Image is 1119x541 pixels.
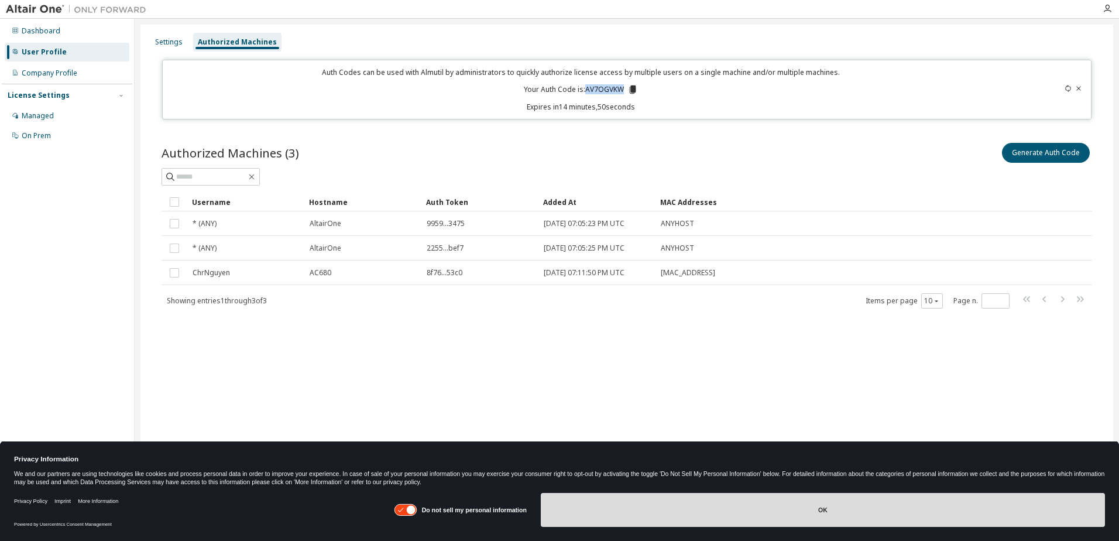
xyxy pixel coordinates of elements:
span: Showing entries 1 through 3 of 3 [167,296,267,306]
span: AltairOne [310,244,341,253]
div: Dashboard [22,26,60,36]
div: License Settings [8,91,70,100]
span: ChrNguyen [193,268,230,278]
div: Added At [543,193,651,211]
span: [DATE] 07:11:50 PM UTC [544,268,624,278]
div: Settings [155,37,183,47]
span: Authorized Machines (3) [162,145,299,161]
p: Expires in 14 minutes, 50 seconds [170,102,993,112]
span: AC680 [310,268,331,278]
div: On Prem [22,131,51,141]
span: ANYHOST [661,219,694,228]
span: * (ANY) [193,244,217,253]
span: Page n. [953,293,1010,309]
div: Auth Token [426,193,534,211]
div: Company Profile [22,69,77,78]
span: Items per page [866,293,943,309]
span: 2255...bef7 [427,244,464,253]
span: * (ANY) [193,219,217,228]
img: Altair One [6,4,152,15]
div: User Profile [22,47,67,57]
span: [MAC_ADDRESS] [661,268,715,278]
span: ANYHOST [661,244,694,253]
div: Username [192,193,300,211]
div: MAC Addresses [660,193,969,211]
p: Auth Codes can be used with Almutil by administrators to quickly authorize license access by mult... [170,67,993,77]
span: 9959...3475 [427,219,465,228]
button: 10 [924,296,940,306]
div: Managed [22,111,54,121]
span: [DATE] 07:05:23 PM UTC [544,219,624,228]
span: [DATE] 07:05:25 PM UTC [544,244,624,253]
div: Hostname [309,193,417,211]
span: 8f76...53c0 [427,268,462,278]
div: Authorized Machines [198,37,277,47]
p: Your Auth Code is: AV7OGVKW [524,84,638,95]
span: AltairOne [310,219,341,228]
button: Generate Auth Code [1002,143,1090,163]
